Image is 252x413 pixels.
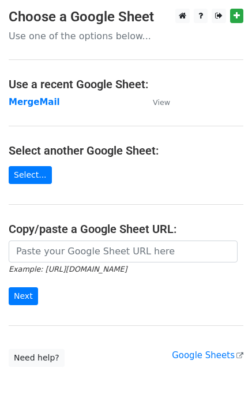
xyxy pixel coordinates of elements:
a: View [141,97,170,107]
small: View [153,98,170,107]
a: MergeMail [9,97,60,107]
a: Google Sheets [172,350,243,361]
h4: Use a recent Google Sheet: [9,77,243,91]
input: Next [9,287,38,305]
a: Select... [9,166,52,184]
h3: Choose a Google Sheet [9,9,243,25]
a: Need help? [9,349,65,367]
h4: Select another Google Sheet: [9,144,243,157]
small: Example: [URL][DOMAIN_NAME] [9,265,127,273]
input: Paste your Google Sheet URL here [9,241,238,262]
h4: Copy/paste a Google Sheet URL: [9,222,243,236]
p: Use one of the options below... [9,30,243,42]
